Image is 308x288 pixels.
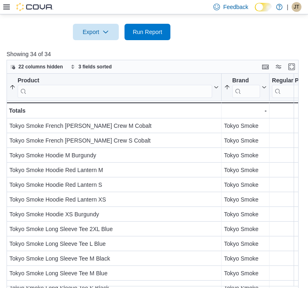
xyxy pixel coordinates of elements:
button: 22 columns hidden [7,62,66,72]
button: Keyboard shortcuts [260,62,270,72]
div: Tokyo Smoke Hoodie XS Burgundy [9,209,219,219]
div: Tokyo Smoke Hoodie M Burgundy [9,150,219,160]
div: Tokyo Smoke Long Sleeve Tee L Blue [9,239,219,249]
span: Export [78,24,114,40]
div: Tokyo Smoke Long Sleeve Tee 2XL Blue [9,224,219,234]
button: 3 fields sorted [67,62,115,72]
div: Tokyo Smoke [224,254,267,263]
div: Tokyo Smoke [224,268,267,278]
button: Run Report [125,24,170,40]
div: Tokyo Smoke [224,195,267,204]
div: Tokyo Smoke French [PERSON_NAME] Crew M Cobalt [9,121,219,131]
div: Tokyo Smoke [224,136,267,145]
span: JT [294,2,299,12]
div: Julie Thorkelson [292,2,301,12]
p: Showing 34 of 34 [7,50,301,58]
div: Brand [232,77,260,85]
div: Tokyo Smoke Hoodie Red Lantern S [9,180,219,190]
span: 22 columns hidden [18,63,63,70]
div: Tokyo Smoke French [PERSON_NAME] Crew S Cobalt [9,136,219,145]
p: | [287,2,288,12]
div: Tokyo Smoke [224,165,267,175]
button: Product [9,77,219,98]
div: Brand [232,77,260,98]
img: Cova [16,3,53,11]
button: Export [73,24,119,40]
input: Dark Mode [255,3,272,11]
span: Dark Mode [255,11,255,12]
div: Tokyo Smoke Hoodie Red Lantern XS [9,195,219,204]
div: Tokyo Smoke [224,180,267,190]
div: Tokyo Smoke Long Sleeve Tee M Blue [9,268,219,278]
div: Tokyo Smoke [224,224,267,234]
span: Feedback [223,3,248,11]
div: Tokyo Smoke Long Sleeve Tee M Black [9,254,219,263]
div: Tokyo Smoke [224,239,267,249]
div: Product [18,77,212,85]
div: Product [18,77,212,98]
button: Brand [224,77,267,98]
span: Run Report [133,28,162,36]
div: Tokyo Smoke [224,209,267,219]
div: Tokyo Smoke Hoodie Red Lantern M [9,165,219,175]
div: Tokyo Smoke [224,150,267,160]
span: 3 fields sorted [79,63,112,70]
div: Tokyo Smoke [224,121,267,131]
div: - [224,106,267,116]
button: Enter fullscreen [287,62,297,72]
button: Display options [274,62,283,72]
div: Totals [9,106,219,116]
